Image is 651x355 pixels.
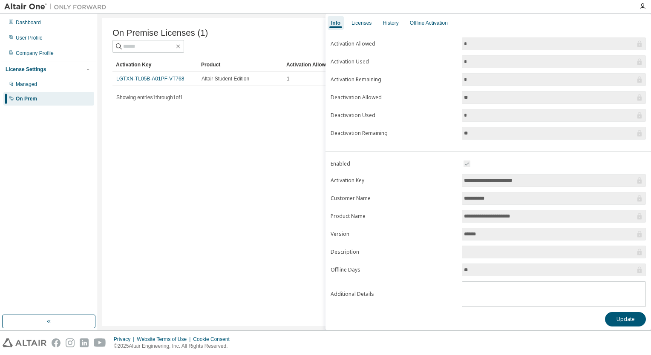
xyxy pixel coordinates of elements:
label: Description [331,249,457,255]
img: facebook.svg [52,338,60,347]
div: Cookie Consent [193,336,234,343]
div: Activation Allowed [286,58,365,72]
img: linkedin.svg [80,338,89,347]
div: Company Profile [16,50,54,57]
label: Version [331,231,457,238]
div: Licenses [351,20,372,26]
label: Activation Used [331,58,457,65]
span: Showing entries 1 through 1 of 1 [116,94,183,100]
label: Enabled [331,160,457,167]
label: Activation Allowed [331,40,457,47]
div: History [383,20,398,26]
div: Activation Key [116,58,194,72]
label: Product Name [331,213,457,220]
span: On Premise Licenses (1) [112,28,208,38]
div: Website Terms of Use [137,336,193,343]
div: Product [201,58,279,72]
div: Dashboard [16,19,41,26]
span: 1 [287,75,290,82]
span: Altair Student Edition [202,75,249,82]
label: Offline Days [331,266,457,273]
label: Deactivation Remaining [331,130,457,137]
div: User Profile [16,34,43,41]
label: Deactivation Used [331,112,457,119]
label: Activation Key [331,177,457,184]
img: Altair One [4,3,111,11]
a: LGTXN-TL05B-A01PF-VT768 [116,76,184,82]
p: © 2025 Altair Engineering, Inc. All Rights Reserved. [114,343,235,350]
div: On Prem [16,95,37,102]
label: Activation Remaining [331,76,457,83]
div: Privacy [114,336,137,343]
img: youtube.svg [94,338,106,347]
label: Customer Name [331,195,457,202]
div: Managed [16,81,37,88]
button: Update [605,312,646,326]
img: altair_logo.svg [3,338,46,347]
div: Info [331,20,340,26]
label: Deactivation Allowed [331,94,457,101]
img: instagram.svg [66,338,75,347]
div: License Settings [6,66,46,73]
label: Additional Details [331,291,457,298]
div: Offline Activation [410,20,448,26]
